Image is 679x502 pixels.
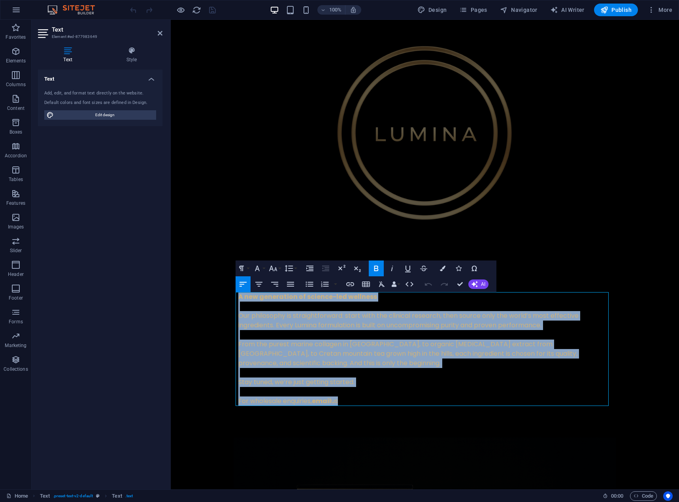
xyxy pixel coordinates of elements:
[647,6,672,14] span: More
[40,491,50,501] span: Click to select. Double-click to edit
[6,81,26,88] p: Columns
[547,4,588,16] button: AI Writer
[267,260,282,276] button: Font Size
[52,33,147,40] h3: Element #ed-877983649
[38,70,162,84] h4: Text
[334,260,349,276] button: Superscript
[6,34,26,40] p: Favorites
[38,47,101,63] h4: Text
[594,4,638,16] button: Publish
[125,491,133,501] span: . text
[414,4,450,16] div: Design (Ctrl+Alt+Y)
[8,271,24,277] p: Header
[40,491,133,501] nav: breadcrumb
[141,377,160,386] strong: email
[236,260,251,276] button: Paragraph Format
[8,224,24,230] p: Images
[332,276,339,292] button: Ordered List
[456,4,490,16] button: Pages
[617,493,618,499] span: :
[6,491,28,501] a: Click to cancel selection. Double-click to open Pages
[374,276,389,292] button: Clear Formatting
[663,491,673,501] button: Usercentrics
[68,272,206,281] strong: A new generation of science-led wellness
[9,176,23,183] p: Tables
[417,6,447,14] span: Design
[634,491,653,501] span: Code
[192,6,201,15] i: Reload page
[68,320,441,348] p: From the purest marine collagen in [GEOGRAPHIC_DATA], to organic [MEDICAL_DATA] extract from [GEO...
[497,4,541,16] button: Navigator
[414,4,450,16] button: Design
[251,260,266,276] button: Font Family
[402,276,417,292] button: HTML
[437,276,452,292] button: Redo (Ctrl+Shift+Z)
[603,491,624,501] h6: Session time
[358,276,373,292] button: Insert Table
[317,5,345,15] button: 100%
[369,260,384,276] button: Bold (Ctrl+B)
[350,260,365,276] button: Subscript
[6,200,25,206] p: Features
[283,276,298,292] button: Align Justify
[267,276,282,292] button: Align Right
[9,295,23,301] p: Footer
[53,491,93,501] span: . preset-text-v2-default
[318,260,333,276] button: Decrease Indent
[251,276,266,292] button: Align Center
[481,282,485,287] span: AI
[467,260,482,276] button: Special Characters
[400,260,415,276] button: Underline (Ctrl+U)
[7,105,25,111] p: Content
[611,491,623,501] span: 00 00
[192,5,201,15] button: reload
[52,26,162,33] h2: Text
[459,6,487,14] span: Pages
[45,5,105,15] img: Editor Logo
[10,247,22,254] p: Slider
[68,358,441,367] p: Stay tuned, we’re just getting started.
[630,491,657,501] button: Code
[385,260,400,276] button: Italic (Ctrl+I)
[44,90,156,97] div: Add, edit, and format text directly on the website.
[68,291,441,310] p: Our philosophy is straightforward: start with the clinical research, then source only the world’s...
[416,260,431,276] button: Strikethrough
[600,6,632,14] span: Publish
[435,260,450,276] button: Colors
[96,494,100,498] i: This element is a customizable preset
[644,4,675,16] button: More
[317,276,332,292] button: Ordered List
[421,276,436,292] button: Undo (Ctrl+Z)
[44,110,156,120] button: Edit design
[5,153,27,159] p: Accordion
[453,276,468,292] button: Confirm (Ctrl+⏎)
[176,5,185,15] button: Click here to leave preview mode and continue editing
[4,366,28,372] p: Collections
[451,260,466,276] button: Icons
[44,100,156,106] div: Default colors and font sizes are defined in Design.
[9,319,23,325] p: Forms
[390,276,401,292] button: Data Bindings
[56,110,154,120] span: Edit design
[283,260,298,276] button: Line Height
[468,279,489,289] button: AI
[236,276,251,292] button: Align Left
[68,377,441,386] p: For wholesale enquiries,
[302,260,317,276] button: Increase Indent
[6,58,26,64] p: Elements
[101,47,162,63] h4: Style
[112,491,122,501] span: Click to select. Double-click to edit
[9,129,23,135] p: Boxes
[343,276,358,292] button: Insert Link
[302,276,317,292] button: Unordered List
[141,377,167,386] a: emailus
[500,6,538,14] span: Navigator
[350,6,357,13] i: On resize automatically adjust zoom level to fit chosen device.
[329,5,342,15] h6: 100%
[5,342,26,349] p: Marketing
[550,6,585,14] span: AI Writer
